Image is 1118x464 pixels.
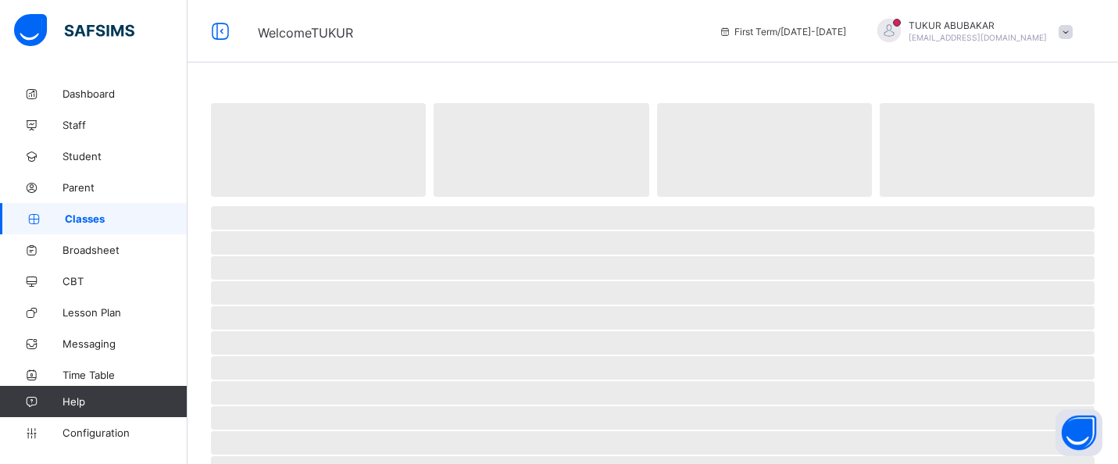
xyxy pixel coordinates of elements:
span: ‌ [211,431,1095,455]
span: Dashboard [63,87,188,100]
span: Parent [63,181,188,194]
button: Open asap [1055,409,1102,456]
span: Student [63,150,188,162]
span: Help [63,395,187,408]
span: Time Table [63,369,188,381]
span: Staff [63,119,188,131]
span: ‌ [880,103,1095,197]
span: ‌ [434,103,648,197]
div: TUKURABUBAKAR [862,19,1080,45]
span: ‌ [211,231,1095,255]
img: safsims [14,14,134,47]
span: ‌ [211,331,1095,355]
span: Messaging [63,337,188,350]
span: ‌ [211,306,1095,330]
span: ‌ [211,281,1095,305]
span: ‌ [657,103,872,197]
span: Lesson Plan [63,306,188,319]
span: ‌ [211,406,1095,430]
span: ‌ [211,103,426,197]
span: session/term information [719,26,846,37]
span: TUKUR ABUBAKAR [909,20,1047,31]
span: ‌ [211,381,1095,405]
span: Configuration [63,427,187,439]
span: Classes [65,212,188,225]
span: Welcome TUKUR [258,25,353,41]
span: CBT [63,275,188,287]
span: Broadsheet [63,244,188,256]
span: ‌ [211,256,1095,280]
span: ‌ [211,206,1095,230]
span: ‌ [211,356,1095,380]
span: [EMAIL_ADDRESS][DOMAIN_NAME] [909,33,1047,42]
